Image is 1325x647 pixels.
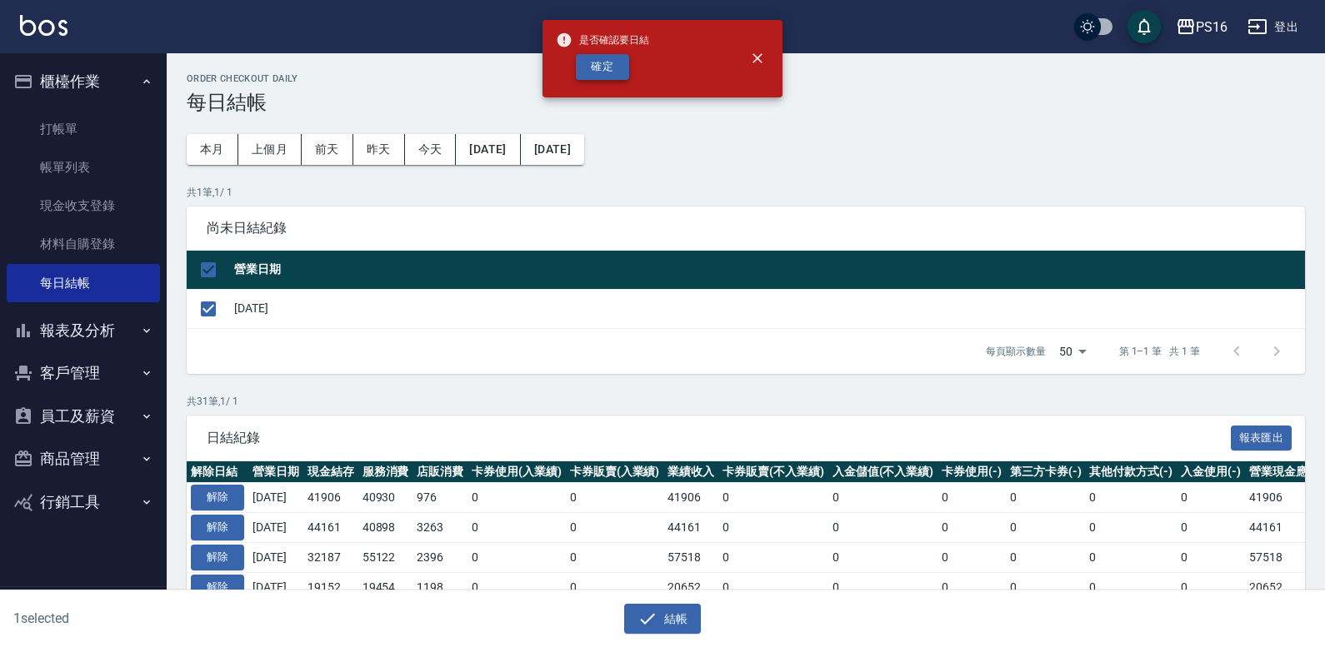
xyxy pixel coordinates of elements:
button: 確定 [576,54,629,80]
th: 業績收入 [663,461,718,483]
td: 0 [566,483,664,513]
td: 41906 [663,483,718,513]
td: 40898 [358,513,413,543]
button: 報表匯出 [1231,426,1292,451]
button: 報表及分析 [7,309,160,352]
td: 0 [1177,572,1245,602]
button: PS16 [1169,10,1234,44]
button: 結帳 [624,604,702,635]
td: 0 [566,572,664,602]
td: 32187 [303,542,358,572]
a: 每日結帳 [7,264,160,302]
td: 0 [1085,572,1177,602]
th: 營業現金應收 [1245,461,1323,483]
td: 19152 [303,572,358,602]
td: 20652 [663,572,718,602]
p: 第 1–1 筆 共 1 筆 [1119,344,1200,359]
p: 共 31 筆, 1 / 1 [187,394,1305,409]
button: 上個月 [238,134,302,165]
button: 客戶管理 [7,351,160,395]
td: 0 [828,542,938,572]
td: 3263 [412,513,467,543]
h6: 1 selected [13,608,328,629]
button: 本月 [187,134,238,165]
td: [DATE] [248,513,303,543]
td: 0 [1006,483,1086,513]
th: 第三方卡券(-) [1006,461,1086,483]
th: 服務消費 [358,461,413,483]
td: 976 [412,483,467,513]
h2: Order checkout daily [187,73,1305,84]
button: 行銷工具 [7,480,160,524]
td: 41906 [303,483,358,513]
td: 0 [467,572,566,602]
th: 入金儲值(不入業績) [828,461,938,483]
th: 其他付款方式(-) [1085,461,1177,483]
td: 19454 [358,572,413,602]
span: 日結紀錄 [207,430,1231,446]
button: 登出 [1241,12,1305,42]
td: 0 [718,483,828,513]
a: 帳單列表 [7,148,160,187]
td: 0 [467,483,566,513]
th: 解除日結 [187,461,248,483]
td: 0 [937,483,1006,513]
th: 入金使用(-) [1177,461,1245,483]
td: [DATE] [248,483,303,513]
td: 0 [937,542,1006,572]
td: 57518 [663,542,718,572]
td: 0 [1085,513,1177,543]
div: 50 [1052,329,1092,374]
td: 0 [1085,542,1177,572]
span: 是否確認要日結 [556,32,649,48]
a: 材料自購登錄 [7,225,160,263]
th: 營業日期 [248,461,303,483]
td: 0 [828,572,938,602]
td: 0 [1006,572,1086,602]
button: 櫃檯作業 [7,60,160,103]
td: 1198 [412,572,467,602]
td: 0 [718,513,828,543]
button: 解除 [191,485,244,510]
td: 0 [718,542,828,572]
img: Logo [20,15,67,36]
a: 現金收支登錄 [7,187,160,225]
td: 0 [566,542,664,572]
button: 今天 [405,134,457,165]
td: 0 [1006,513,1086,543]
td: 44161 [303,513,358,543]
button: close [739,40,776,77]
td: 40930 [358,483,413,513]
td: 55122 [358,542,413,572]
th: 卡券使用(入業績) [467,461,566,483]
button: 解除 [191,575,244,600]
th: 營業日期 [230,251,1305,290]
button: 員工及薪資 [7,395,160,438]
th: 卡券使用(-) [937,461,1006,483]
span: 尚未日結紀錄 [207,220,1285,236]
th: 現金結存 [303,461,358,483]
th: 卡券販賣(不入業績) [718,461,828,483]
td: 44161 [663,513,718,543]
button: 商品管理 [7,437,160,480]
td: 57518 [1245,542,1323,572]
td: 41906 [1245,483,1323,513]
td: 0 [467,513,566,543]
td: 0 [467,542,566,572]
td: 0 [828,483,938,513]
td: 44161 [1245,513,1323,543]
p: 共 1 筆, 1 / 1 [187,185,1305,200]
td: 0 [828,513,938,543]
td: 0 [566,513,664,543]
td: 0 [937,572,1006,602]
button: 解除 [191,545,244,570]
button: 解除 [191,515,244,540]
h3: 每日結帳 [187,91,1305,114]
td: 0 [937,513,1006,543]
p: 每頁顯示數量 [986,344,1046,359]
td: 0 [718,572,828,602]
td: [DATE] [230,289,1305,328]
a: 打帳單 [7,110,160,148]
td: 0 [1177,542,1245,572]
a: 報表匯出 [1231,429,1292,445]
